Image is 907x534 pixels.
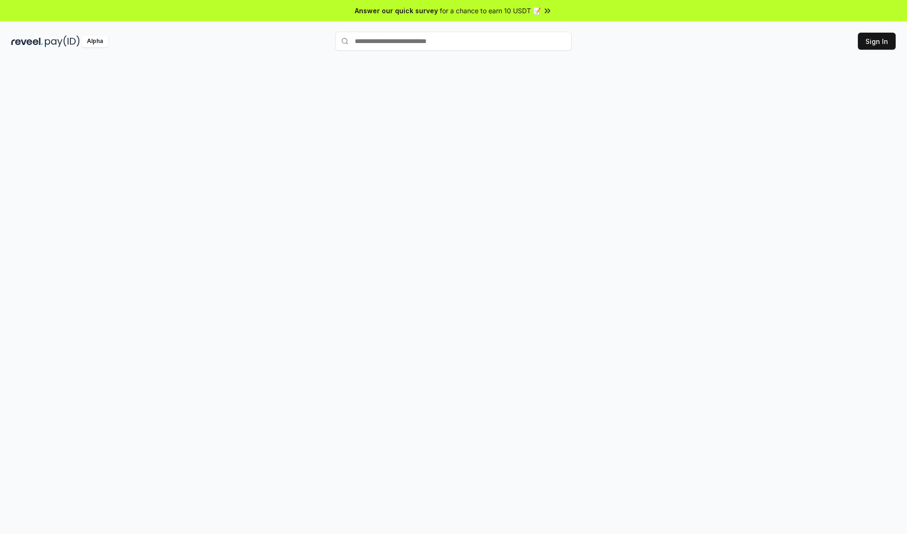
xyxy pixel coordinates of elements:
img: reveel_dark [11,35,43,47]
span: Answer our quick survey [355,6,438,16]
span: for a chance to earn 10 USDT 📝 [440,6,541,16]
div: Alpha [82,35,108,47]
img: pay_id [45,35,80,47]
button: Sign In [858,33,896,50]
